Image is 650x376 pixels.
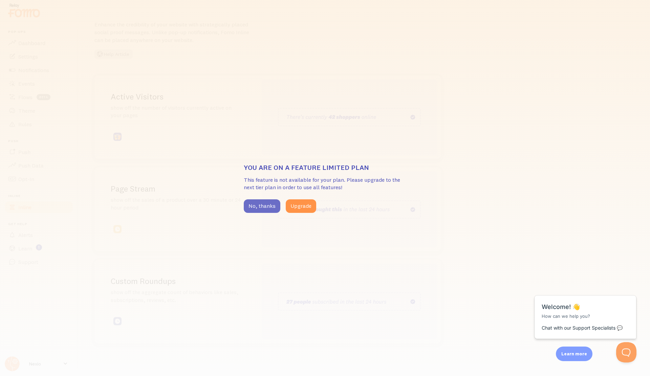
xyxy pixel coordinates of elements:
h3: You are on a feature limited plan [244,163,406,172]
iframe: Help Scout Beacon - Open [616,342,636,362]
div: Learn more [556,347,592,361]
button: No, thanks [244,199,280,213]
p: This feature is not available for your plan. Please upgrade to the next tier plan in order to use... [244,176,406,192]
button: Upgrade [286,199,316,213]
iframe: Help Scout Beacon - Messages and Notifications [531,279,640,342]
p: Learn more [561,351,587,357]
